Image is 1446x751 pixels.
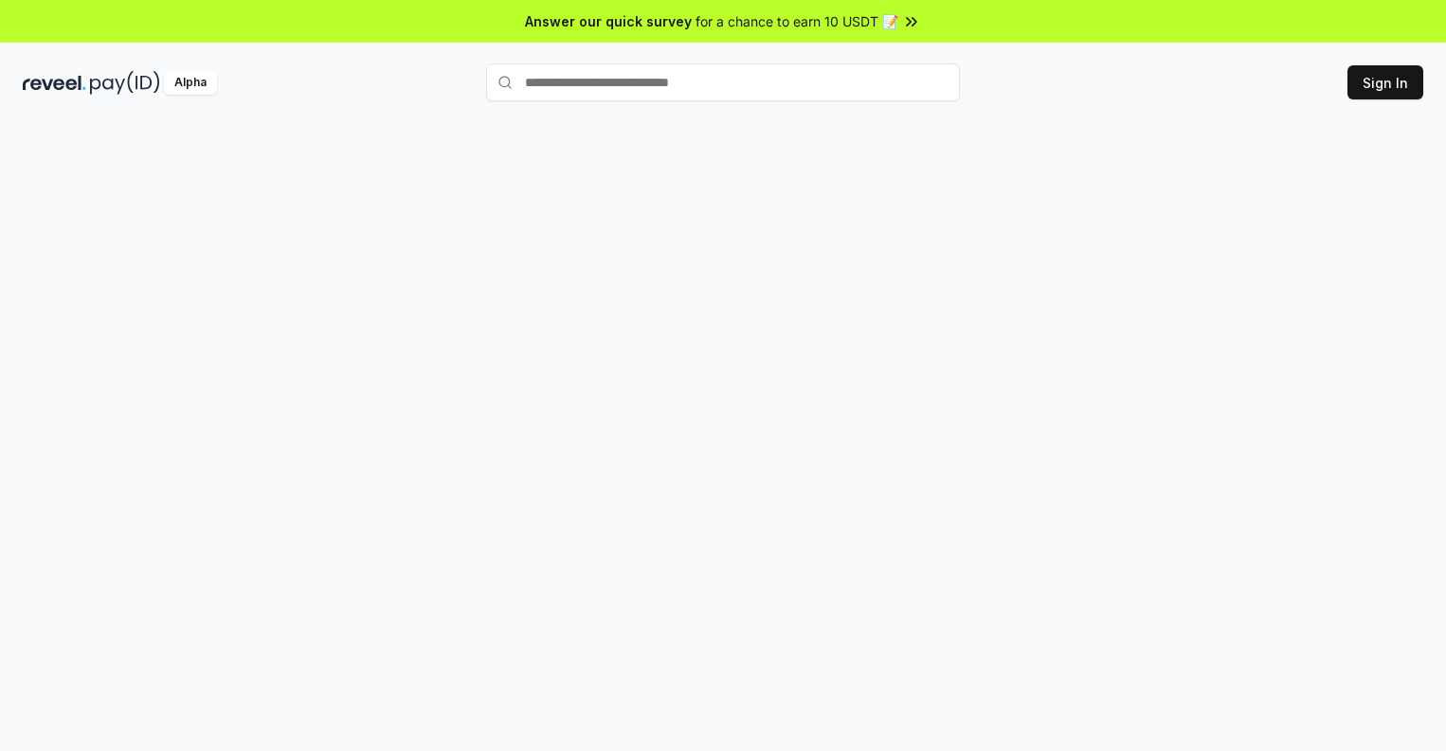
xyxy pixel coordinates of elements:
[696,11,898,31] span: for a chance to earn 10 USDT 📝
[90,71,160,95] img: pay_id
[23,71,86,95] img: reveel_dark
[164,71,217,95] div: Alpha
[525,11,692,31] span: Answer our quick survey
[1347,65,1423,99] button: Sign In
